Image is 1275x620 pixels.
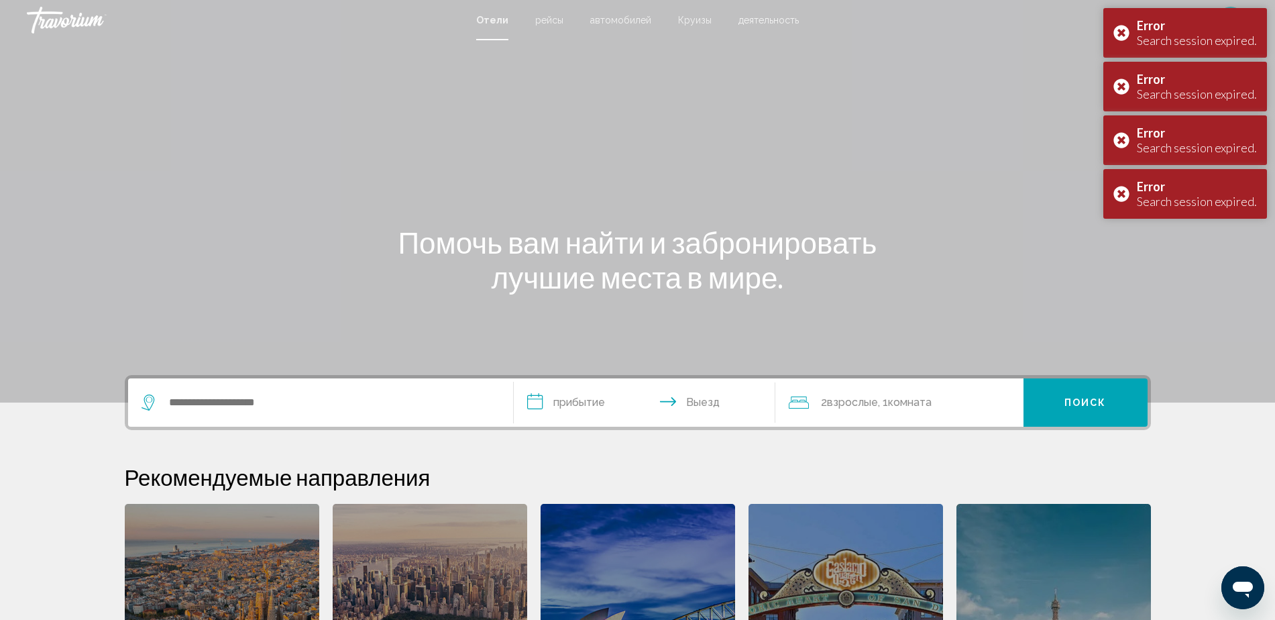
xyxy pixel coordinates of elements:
a: деятельность [738,15,799,25]
iframe: Кнопка запуска окна обмена сообщениями [1221,566,1264,609]
div: Search session expired. [1137,33,1257,48]
span: Взрослые [827,396,878,409]
div: Error [1137,179,1257,194]
span: Комната [888,396,932,409]
span: Поиск [1064,398,1107,409]
div: Search session expired. [1137,87,1257,101]
button: Check in and out dates [514,378,775,427]
a: Travorium [27,7,463,34]
div: Search session expired. [1137,194,1257,209]
a: Круизы [678,15,712,25]
div: Search session expired. [1137,140,1257,155]
button: User Menu [1213,6,1248,34]
span: , 1 [878,393,932,412]
span: 2 [821,393,878,412]
button: Поиск [1023,378,1148,427]
button: Travelers: 2 adults, 0 children [775,378,1023,427]
h2: Рекомендуемые направления [125,464,1151,490]
a: Отели [476,15,508,25]
a: рейсы [535,15,563,25]
h1: Помочь вам найти и забронировать лучшие места в мире. [386,225,889,295]
div: Search widget [128,378,1148,427]
a: автомобилей [590,15,651,25]
div: Error [1137,72,1257,87]
div: Error [1137,18,1257,33]
div: Error [1137,125,1257,140]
